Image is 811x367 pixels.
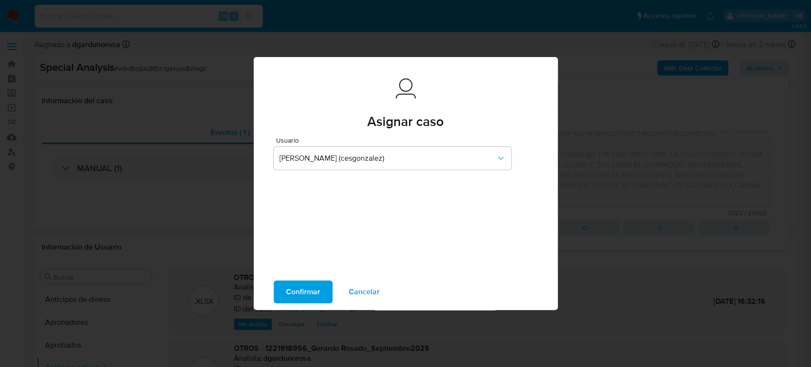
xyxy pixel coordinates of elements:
span: Usuario [276,137,514,144]
span: Confirmar [286,281,320,302]
button: Cancelar [336,280,392,303]
button: Confirmar [274,280,333,303]
span: [PERSON_NAME] (cesgonzalez) [279,154,496,163]
span: Asignar caso [367,115,444,128]
button: [PERSON_NAME] (cesgonzalez) [274,147,511,170]
span: Cancelar [349,281,380,302]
